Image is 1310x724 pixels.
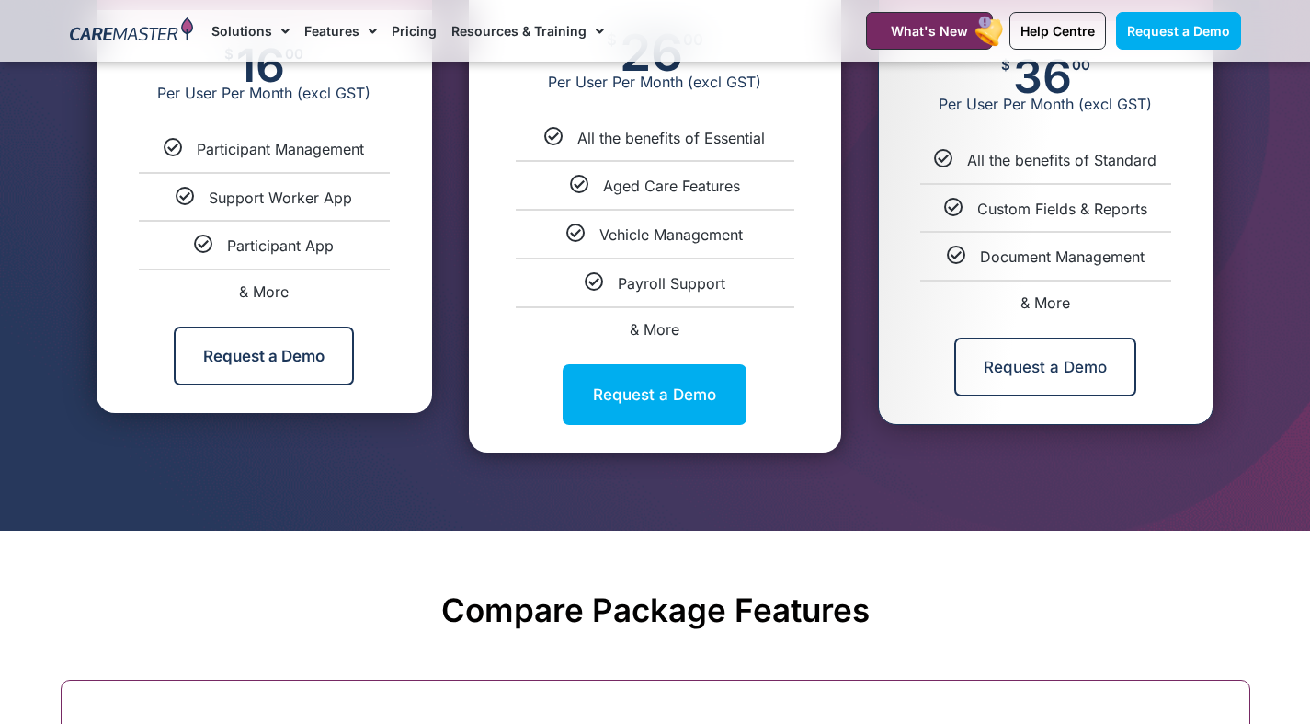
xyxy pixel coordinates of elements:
[1020,23,1095,39] span: Help Centre
[563,364,746,425] a: Request a Demo
[866,12,993,50] a: What's New
[954,338,1136,396] a: Request a Demo
[630,320,679,339] span: & More
[1020,293,1070,312] span: & More
[980,247,1145,266] span: Document Management
[1009,12,1106,50] a: Help Centre
[236,47,285,84] span: 16
[1001,58,1010,72] span: $
[577,129,765,147] span: All the benefits of Essential
[174,327,354,385] a: Request a Demo
[891,23,968,39] span: What's New
[1116,12,1241,50] a: Request a Demo
[1013,58,1072,95] span: 36
[97,84,432,102] span: Per User Per Month (excl GST)
[977,200,1147,218] span: Custom Fields & Reports
[879,95,1213,113] span: Per User Per Month (excl GST)
[1127,23,1230,39] span: Request a Demo
[70,591,1241,629] h2: Compare Package Features
[70,17,194,45] img: CareMaster Logo
[967,151,1156,169] span: All the benefits of Standard
[209,189,352,207] span: Support Worker App
[603,177,740,195] span: Aged Care Features
[469,73,841,91] span: Per User Per Month (excl GST)
[239,282,289,301] span: & More
[618,274,725,293] span: Payroll Support
[599,225,743,244] span: Vehicle Management
[227,236,334,255] span: Participant App
[197,140,364,158] span: Participant Management
[1072,58,1090,72] span: 00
